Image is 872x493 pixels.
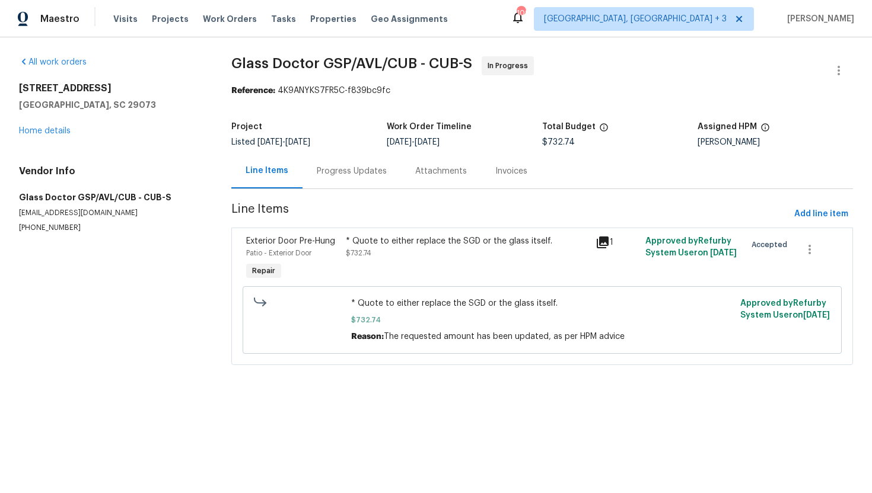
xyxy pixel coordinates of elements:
div: Progress Updates [317,165,387,177]
span: - [257,138,310,146]
span: Accepted [752,239,792,251]
div: Invoices [495,165,527,177]
span: In Progress [488,60,533,72]
span: Work Orders [203,13,257,25]
button: Add line item [790,203,853,225]
a: Home details [19,127,71,135]
div: 1 [596,235,638,249]
a: All work orders [19,58,87,66]
div: 4K9ANYKS7FR5C-f839bc9fc [231,85,853,97]
span: [GEOGRAPHIC_DATA], [GEOGRAPHIC_DATA] + 3 [544,13,727,25]
span: - [387,138,440,146]
span: Listed [231,138,310,146]
span: $732.74 [542,138,575,146]
div: * Quote to either replace the SGD or the glass itself. [346,235,588,247]
span: The hpm assigned to this work order. [760,123,770,138]
div: [PERSON_NAME] [698,138,853,146]
span: [DATE] [387,138,412,146]
div: Attachments [415,165,467,177]
span: Approved by Refurby System User on [740,299,830,319]
span: Properties [310,13,357,25]
span: Geo Assignments [371,13,448,25]
span: Tasks [271,15,296,23]
span: $732.74 [351,314,733,326]
div: Line Items [246,165,288,177]
span: Approved by Refurby System User on [645,237,737,257]
span: Glass Doctor GSP/AVL/CUB - CUB-S [231,56,472,71]
p: [EMAIL_ADDRESS][DOMAIN_NAME] [19,208,203,218]
span: The requested amount has been updated, as per HPM advice [384,332,625,341]
span: $732.74 [346,249,371,257]
span: [DATE] [710,249,737,257]
span: The total cost of line items that have been proposed by Opendoor. This sum includes line items th... [599,123,609,138]
span: Patio - Exterior Door [246,249,311,257]
h5: Work Order Timeline [387,123,472,131]
span: [PERSON_NAME] [782,13,854,25]
span: * Quote to either replace the SGD or the glass itself. [351,297,733,309]
span: Exterior Door Pre-Hung [246,237,335,245]
p: [PHONE_NUMBER] [19,223,203,233]
h5: Glass Doctor GSP/AVL/CUB - CUB-S [19,191,203,203]
span: Maestro [40,13,79,25]
span: Visits [113,13,138,25]
span: Line Items [231,203,790,225]
h5: Total Budget [542,123,596,131]
span: [DATE] [803,311,830,319]
span: Repair [247,265,280,277]
span: [DATE] [257,138,282,146]
h5: Project [231,123,262,131]
span: Add line item [794,207,848,222]
span: [DATE] [285,138,310,146]
b: Reference: [231,87,275,95]
h5: [GEOGRAPHIC_DATA], SC 29073 [19,99,203,111]
div: 109 [517,7,525,19]
span: [DATE] [415,138,440,146]
h5: Assigned HPM [698,123,757,131]
h4: Vendor Info [19,165,203,177]
h2: [STREET_ADDRESS] [19,82,203,94]
span: Projects [152,13,189,25]
span: Reason: [351,332,384,341]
